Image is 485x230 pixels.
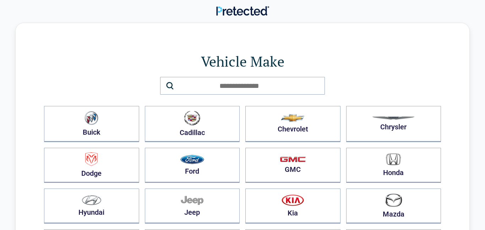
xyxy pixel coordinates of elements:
[145,148,240,183] button: Ford
[44,189,139,224] button: Hyundai
[44,106,139,142] button: Buick
[44,51,441,71] h1: Vehicle Make
[346,148,441,183] button: Honda
[44,148,139,183] button: Dodge
[245,148,340,183] button: GMC
[245,189,340,224] button: Kia
[145,106,240,142] button: Cadillac
[346,189,441,224] button: Mazda
[245,106,340,142] button: Chevrolet
[145,189,240,224] button: Jeep
[346,106,441,142] button: Chrysler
